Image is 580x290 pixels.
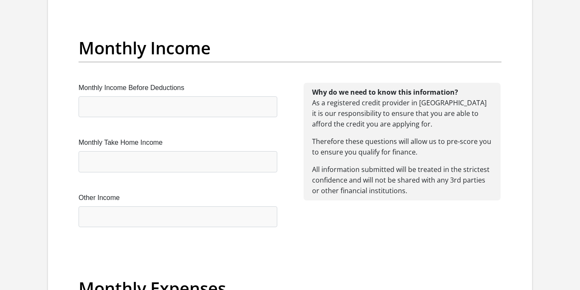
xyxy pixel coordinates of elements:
input: Other Income [79,206,277,227]
input: Monthly Income Before Deductions [79,96,277,117]
label: Monthly Take Home Income [79,138,277,148]
input: Monthly Take Home Income [79,151,277,172]
span: As a registered credit provider in [GEOGRAPHIC_DATA] it is our responsibility to ensure that you ... [312,87,491,195]
h2: Monthly Income [79,38,501,58]
label: Monthly Income Before Deductions [79,83,277,93]
b: Why do we need to know this information? [312,87,458,97]
label: Other Income [79,193,277,203]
